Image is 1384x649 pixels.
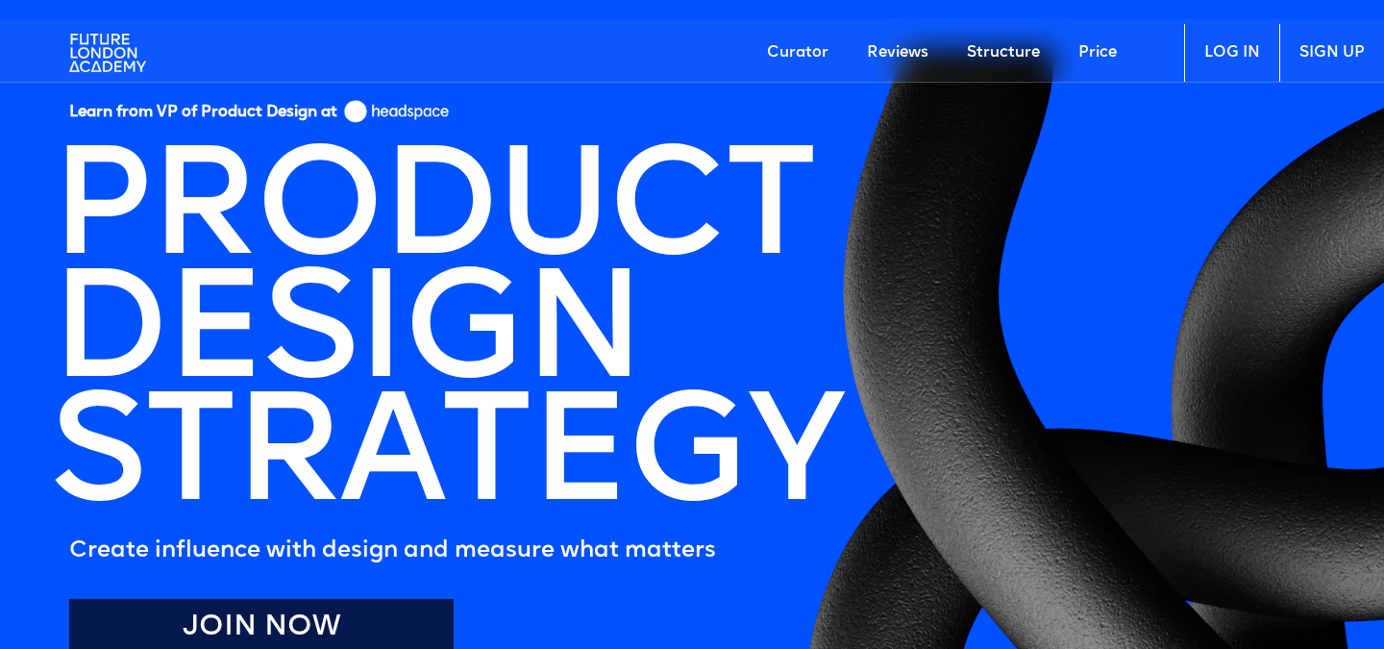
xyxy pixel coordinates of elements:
a: Reviews [848,24,948,82]
h5: Create influence with design and measure what matters [69,532,842,570]
a: SIGN UP [1279,24,1384,82]
a: LOG IN [1184,24,1279,82]
a: Curator [748,24,848,82]
a: Structure [948,24,1059,82]
h1: PRODUCT DESIGN STRATEGY [50,153,842,522]
a: Price [1059,24,1136,82]
h5: Learn from VP of Product Design at [69,103,337,129]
